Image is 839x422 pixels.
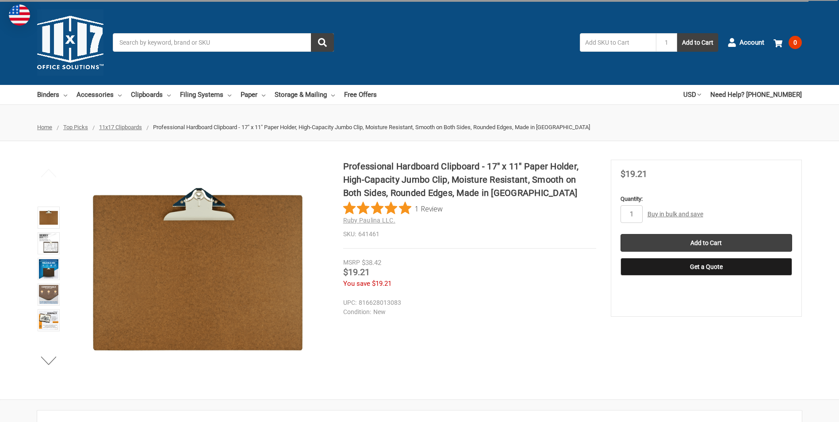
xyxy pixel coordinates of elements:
[362,259,381,267] span: $38.42
[789,36,802,49] span: 0
[241,85,265,104] a: Paper
[677,33,718,52] button: Add to Cart
[343,298,356,307] dt: UPC:
[343,160,596,199] h1: Professional Hardboard Clipboard - 17" x 11" Paper Holder, High-Capacity Jumbo Clip, Moisture Res...
[275,85,335,104] a: Storage & Mailing
[343,267,370,277] span: $19.21
[343,230,356,239] dt: SKU:
[344,85,377,104] a: Free Offers
[710,85,802,104] a: Need Help? [PHONE_NUMBER]
[621,195,792,203] label: Quantity:
[37,124,52,130] a: Home
[343,307,592,317] dd: New
[39,234,58,253] img: Professional Hardboard Clipboard - 17" x 11" Paper Holder, High-Capacity Jumbo Clip, Moisture Res...
[63,124,88,130] a: Top Picks
[766,398,839,422] iframe: Google Customer Reviews
[77,85,122,104] a: Accessories
[39,259,58,279] img: 17x11 clipboard with 1/8" hardboard material, rounded corners, smooth on both sides, board size 1...
[99,124,142,130] a: 11x17 Clipboards
[37,9,103,76] img: 11x17.com
[39,311,58,330] img: Professional Hardboard Clipboard - 17" x 11" Paper Holder, High-Capacity Jumbo Clip, Moisture Res...
[621,258,792,276] button: Get a Quote
[683,85,701,104] a: USD
[35,164,62,182] button: Previous
[580,33,656,52] input: Add SKU to Cart
[9,4,30,26] img: duty and tax information for United States
[621,169,647,179] span: $19.21
[131,85,171,104] a: Clipboards
[621,234,792,252] input: Add to Cart
[113,33,334,52] input: Search by keyword, brand or SKU
[739,38,764,48] span: Account
[153,124,590,130] span: Professional Hardboard Clipboard - 17" x 11" Paper Holder, High-Capacity Jumbo Clip, Moisture Res...
[37,85,67,104] a: Binders
[180,85,231,104] a: Filing Systems
[343,307,371,317] dt: Condition:
[343,258,360,267] div: MSRP
[415,202,443,215] span: 1 Review
[372,280,391,288] span: $19.21
[647,211,703,218] a: Buy in bulk and save
[728,31,764,54] a: Account
[343,298,592,307] dd: 816628013083
[343,230,596,239] dd: 641461
[343,217,395,224] a: Ruby Paulina LLC.
[87,160,308,381] img: Professional Hardboard Clipboard - 17" x 11" Paper Holder, High-Capacity Jumbo Clip, Moisture Res...
[343,280,370,288] span: You save
[39,208,58,227] img: Professional Hardboard Clipboard - 17" x 11" Paper Holder, High-Capacity Jumbo Clip, Moisture Res...
[35,352,62,369] button: Next
[39,285,58,304] img: Professional Hardboard Clipboard - 17" x 11" Paper Holder, High-Capacity Jumbo Clip, Moisture Res...
[343,202,443,215] button: Rated 5 out of 5 stars from 1 reviews. Jump to reviews.
[774,31,802,54] a: 0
